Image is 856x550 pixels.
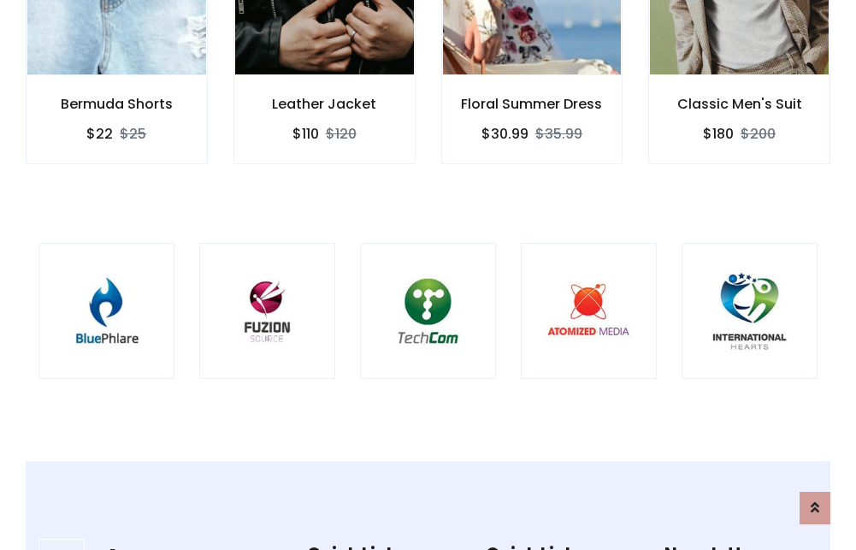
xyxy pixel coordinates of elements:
[27,96,207,112] h6: Bermuda Shorts
[292,126,319,142] h6: $110
[326,124,357,144] del: $120
[442,96,623,112] h6: Floral Summer Dress
[86,126,113,142] h6: $22
[120,124,146,144] del: $25
[481,126,528,142] h6: $30.99
[703,126,734,142] h6: $180
[741,124,776,144] del: $200
[535,124,582,144] del: $35.99
[649,96,829,112] h6: Classic Men's Suit
[234,96,415,112] h6: Leather Jacket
